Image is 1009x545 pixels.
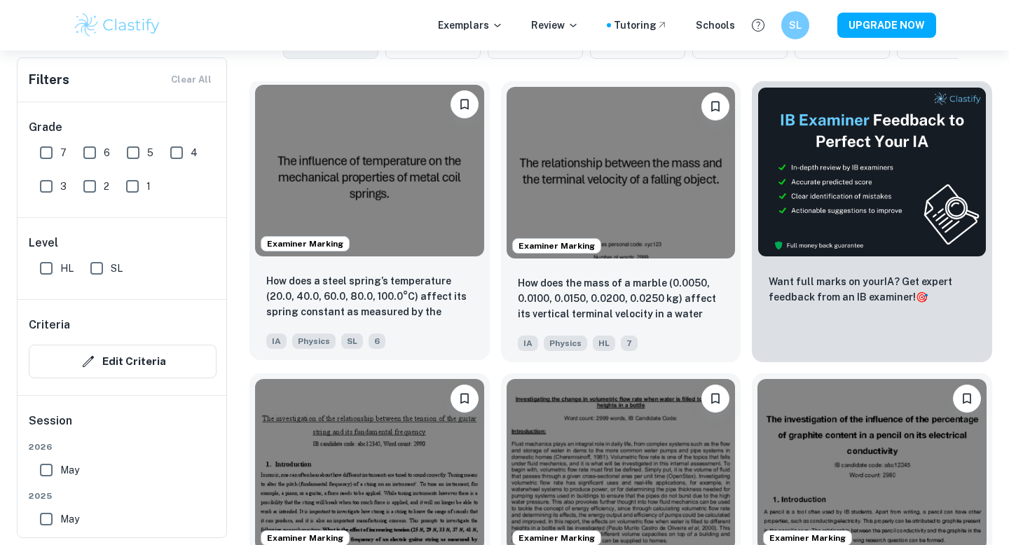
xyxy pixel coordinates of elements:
h6: Grade [29,119,217,136]
img: Thumbnail [757,87,987,257]
button: UPGRADE NOW [837,13,936,38]
span: HL [60,261,74,276]
button: SL [781,11,809,39]
h6: Level [29,235,217,251]
span: 7 [621,336,638,351]
h6: Session [29,413,217,441]
span: IA [518,336,538,351]
span: Examiner Marking [261,237,349,250]
button: Edit Criteria [29,345,217,378]
span: 2026 [29,441,217,453]
a: Examiner MarkingBookmarkHow does the mass of a marble (0.0050, 0.0100, 0.0150, 0.0200, 0.0250 kg)... [501,81,741,362]
p: Want full marks on your IA ? Get expert feedback from an IB examiner! [769,274,975,305]
button: Bookmark [953,385,981,413]
button: Bookmark [701,385,729,413]
span: 6 [104,145,110,160]
button: Bookmark [451,385,479,413]
a: Schools [696,18,735,33]
span: Physics [292,333,336,349]
span: Examiner Marking [513,532,600,544]
span: Examiner Marking [764,532,851,544]
span: 3 [60,179,67,194]
span: SL [111,261,123,276]
p: Review [531,18,579,33]
a: ThumbnailWant full marks on yourIA? Get expert feedback from an IB examiner! [752,81,992,362]
button: Bookmark [451,90,479,118]
p: Exemplars [438,18,503,33]
p: How does a steel spring’s temperature (20.0, 40.0, 60.0, 80.0, 100.0°C) affect its spring constan... [266,273,473,321]
span: 2 [104,179,109,194]
span: 4 [191,145,198,160]
span: May [60,511,79,527]
button: Bookmark [701,92,729,120]
span: 7 [60,145,67,160]
h6: SL [788,18,804,33]
span: 6 [369,333,385,349]
span: 2025 [29,490,217,502]
a: Examiner MarkingBookmarkHow does a steel spring’s temperature (20.0, 40.0, 60.0, 80.0, 100.0°C) a... [249,81,490,362]
img: Clastify logo [73,11,162,39]
span: SL [341,333,363,349]
span: HL [593,336,615,351]
h6: Filters [29,70,69,90]
span: May [60,462,79,478]
span: 🎯 [916,291,928,303]
span: 5 [147,145,153,160]
span: Examiner Marking [261,532,349,544]
h6: Criteria [29,317,70,333]
p: How does the mass of a marble (0.0050, 0.0100, 0.0150, 0.0200, 0.0250 kg) affect its vertical ter... [518,275,725,323]
span: Physics [544,336,587,351]
span: IA [266,333,287,349]
button: Help and Feedback [746,13,770,37]
img: Physics IA example thumbnail: How does the mass of a marble (0.0050, 0 [507,87,736,258]
img: Physics IA example thumbnail: How does a steel spring’s temperature (2 [255,85,484,256]
span: Examiner Marking [513,240,600,252]
a: Tutoring [614,18,668,33]
span: 1 [146,179,151,194]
